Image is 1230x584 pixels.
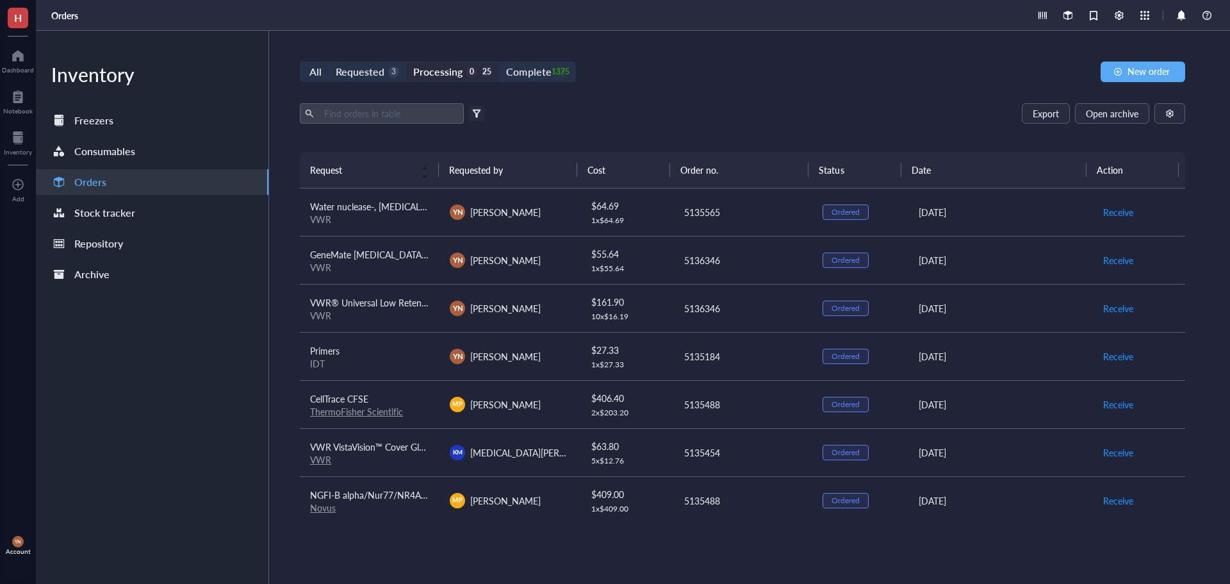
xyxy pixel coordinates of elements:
[591,215,663,226] div: 1 x $ 64.69
[74,112,113,129] div: Freezers
[555,67,566,78] div: 1375
[12,195,24,203] div: Add
[919,301,1082,315] div: [DATE]
[1103,301,1133,315] span: Receive
[673,188,812,237] td: 5135565
[684,301,802,315] div: 5136346
[319,104,459,123] input: Find orders in table
[36,169,268,195] a: Orders
[310,344,340,357] span: Primers
[1103,442,1134,463] button: Receive
[310,262,429,273] div: VWR
[1033,108,1059,119] span: Export
[506,63,551,81] div: Complete
[1103,298,1134,319] button: Receive
[74,204,135,222] div: Stock tracker
[6,547,31,555] div: Account
[3,107,33,115] div: Notebook
[470,302,541,315] span: [PERSON_NAME]
[1127,66,1170,76] span: New order
[309,63,322,81] div: All
[388,67,399,78] div: 3
[74,142,135,160] div: Consumables
[1103,490,1134,511] button: Receive
[1022,103,1070,124] button: Export
[310,358,429,369] div: IDT
[901,152,1086,188] th: Date
[591,343,663,357] div: $ 27.33
[591,487,663,501] div: $ 409.00
[1103,205,1133,219] span: Receive
[591,504,663,514] div: 1 x $ 409.00
[4,148,32,156] div: Inventory
[36,262,268,287] a: Archive
[684,205,802,219] div: 5135565
[1103,394,1134,415] button: Receive
[591,263,663,274] div: 1 x $ 55.64
[1103,250,1134,271] button: Receive
[74,265,110,283] div: Archive
[1103,494,1133,508] span: Receive
[452,303,463,313] span: YN
[673,332,812,380] td: 5135184
[310,200,687,213] span: Water nuclease-, [MEDICAL_DATA]-free, low [MEDICAL_DATA], deionized, sterile, DEPC treated
[36,62,268,87] div: Inventory
[591,391,663,405] div: $ 406.40
[310,213,429,225] div: VWR
[310,440,543,453] span: VWR VistaVision™ Cover Glasses, No. 1-Cover glass square
[673,284,812,332] td: 5136346
[453,399,463,409] span: MP
[36,200,268,226] a: Stock tracker
[310,488,509,501] span: NGFI-B alpha/Nur77/NR4A1 Antibody - BSA Free
[832,303,860,313] div: Ordered
[310,248,570,261] span: GeneMate [MEDICAL_DATA] Boxes, Blotting Containers, MTC Bio
[36,108,268,133] a: Freezers
[470,446,611,459] span: [MEDICAL_DATA][PERSON_NAME]
[832,447,860,458] div: Ordered
[919,397,1082,412] div: [DATE]
[1103,346,1134,367] button: Receive
[673,236,812,284] td: 5136346
[452,254,463,265] span: YN
[481,67,492,78] div: 25
[832,351,860,362] div: Ordered
[452,206,463,217] span: YN
[670,152,809,188] th: Order no.
[832,255,860,265] div: Ordered
[1101,62,1185,82] button: New order
[310,405,403,418] a: ThermoFisher Scientific
[300,152,439,188] th: Request
[1086,108,1138,119] span: Open archive
[832,207,860,217] div: Ordered
[470,254,541,267] span: [PERSON_NAME]
[591,199,663,213] div: $ 64.69
[808,152,901,188] th: Status
[336,63,384,81] div: Requested
[1103,349,1133,363] span: Receive
[74,173,106,191] div: Orders
[453,496,463,505] span: MP
[300,62,576,82] div: segmented control
[1103,446,1133,460] span: Receive
[919,253,1082,267] div: [DATE]
[591,360,663,370] div: 1 x $ 27.33
[470,398,541,411] span: [PERSON_NAME]
[684,494,802,508] div: 5135488
[413,63,463,81] div: Processing
[673,380,812,428] td: 5135488
[51,10,81,21] a: Orders
[470,494,541,507] span: [PERSON_NAME]
[310,163,413,177] span: Request
[673,428,812,476] td: 5135454
[1103,397,1133,412] span: Receive
[591,456,663,466] div: 5 x $ 12.76
[310,296,589,309] span: VWR® Universal Low Retention Pipet Tip Reloads, Non-Sterile, 200 uL
[919,205,1082,219] div: [DATE]
[74,235,123,253] div: Repository
[577,152,669,188] th: Cost
[310,392,368,405] span: CellTrace CFSE
[452,351,463,362] span: YN
[591,247,663,261] div: $ 55.64
[1103,202,1134,222] button: Receive
[832,399,860,410] div: Ordered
